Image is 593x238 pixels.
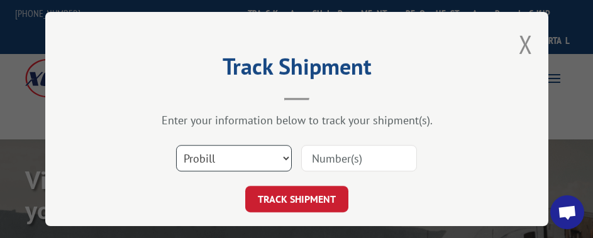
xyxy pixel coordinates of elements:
button: Close modal [519,28,533,61]
h2: Track Shipment [108,58,485,82]
input: Number(s) [301,145,417,171]
button: TRACK SHIPMENT [245,186,348,212]
div: Open chat [550,195,584,229]
div: Enter your information below to track your shipment(s). [108,113,485,127]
